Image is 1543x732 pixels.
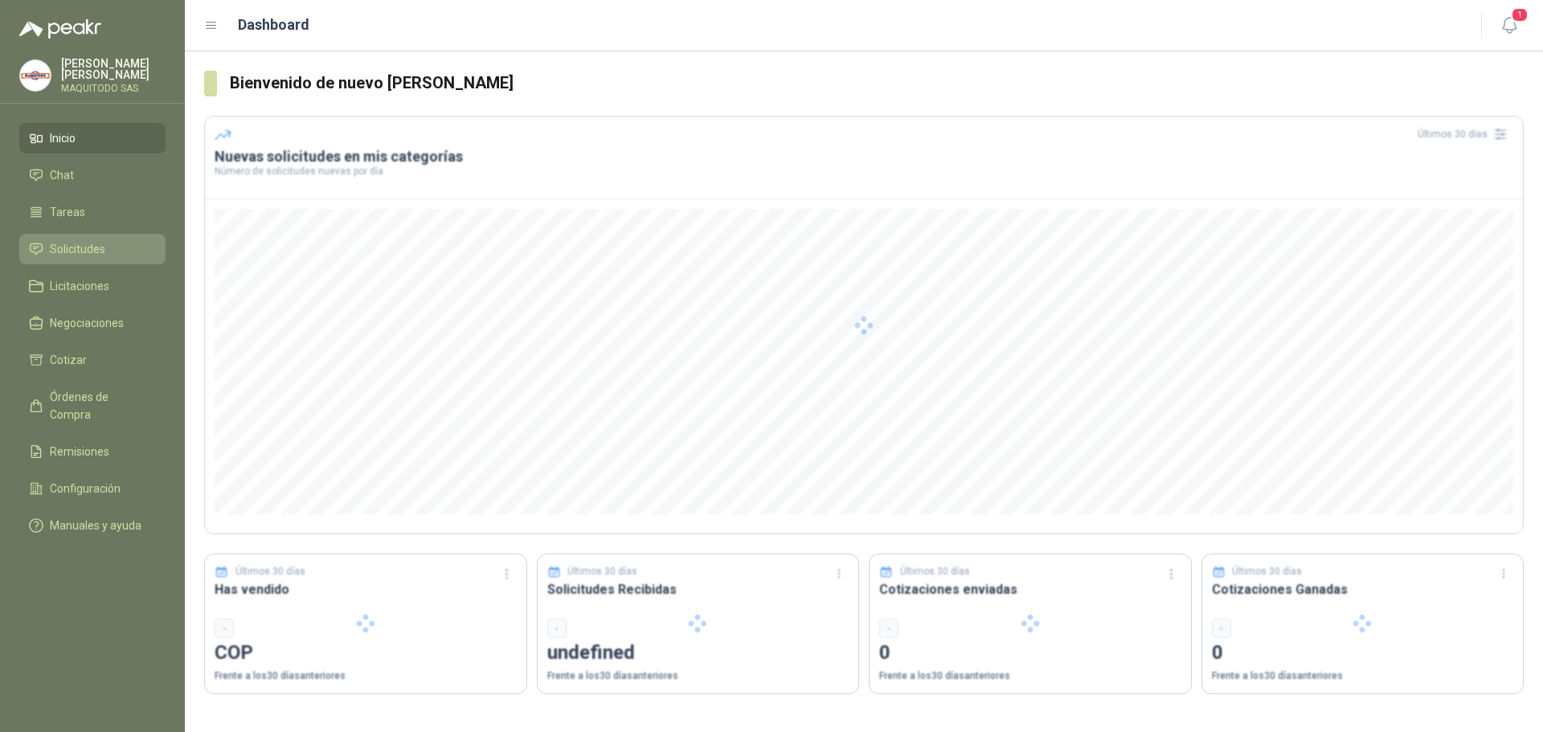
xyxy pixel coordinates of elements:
[19,123,166,153] a: Inicio
[50,443,109,460] span: Remisiones
[19,234,166,264] a: Solicitudes
[61,58,166,80] p: [PERSON_NAME] [PERSON_NAME]
[1511,7,1529,22] span: 1
[50,388,150,423] span: Órdenes de Compra
[50,203,85,221] span: Tareas
[19,197,166,227] a: Tareas
[50,480,121,497] span: Configuración
[19,436,166,467] a: Remisiones
[50,166,74,184] span: Chat
[19,308,166,338] a: Negociaciones
[19,345,166,375] a: Cotizar
[238,14,309,36] h1: Dashboard
[19,160,166,190] a: Chat
[50,351,87,369] span: Cotizar
[19,271,166,301] a: Licitaciones
[50,517,141,534] span: Manuales y ayuda
[230,71,1524,96] h3: Bienvenido de nuevo [PERSON_NAME]
[50,314,124,332] span: Negociaciones
[50,240,105,258] span: Solicitudes
[19,19,101,39] img: Logo peakr
[61,84,166,93] p: MAQUITODO SAS
[50,277,109,295] span: Licitaciones
[19,473,166,504] a: Configuración
[50,129,76,147] span: Inicio
[1495,11,1524,40] button: 1
[19,382,166,430] a: Órdenes de Compra
[19,510,166,541] a: Manuales y ayuda
[20,60,51,91] img: Company Logo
